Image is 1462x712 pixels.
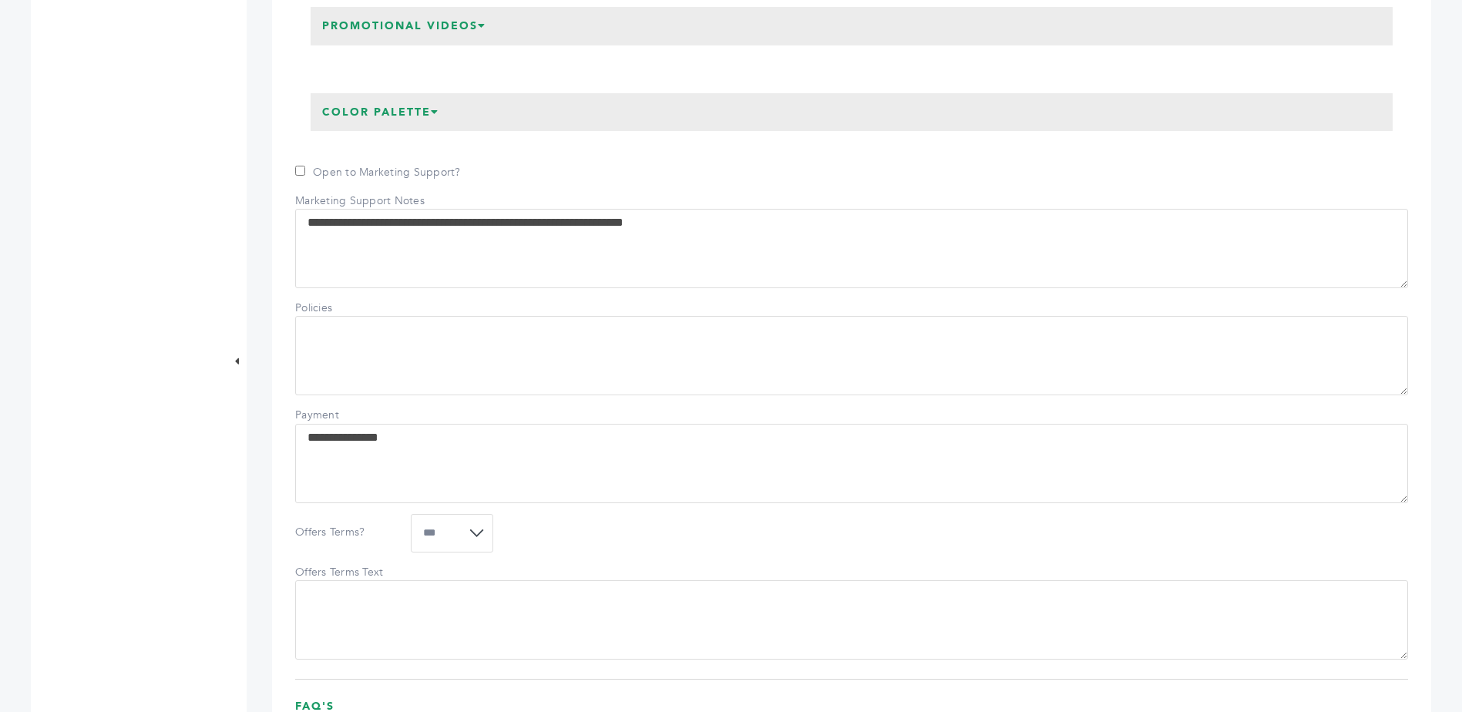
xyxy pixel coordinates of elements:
label: Marketing Support Notes [295,193,425,209]
label: Policies [295,301,403,316]
label: Offers Terms Text [295,565,403,580]
label: Offers Terms? [295,525,403,540]
label: Open to Marketing Support? [295,165,461,180]
input: Open to Marketing Support? [295,166,305,176]
label: Payment [295,408,403,423]
h3: Promotional Videos [311,7,498,45]
h3: Color Palette [311,93,451,132]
